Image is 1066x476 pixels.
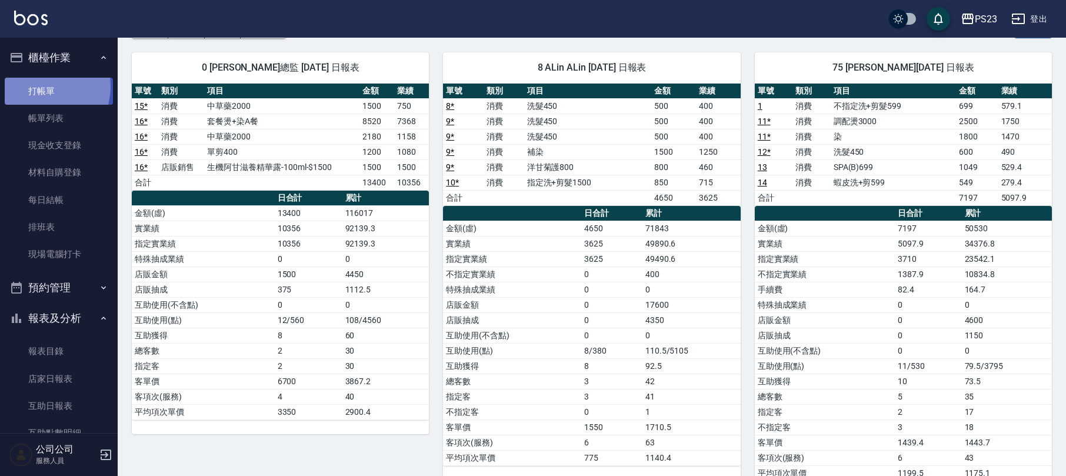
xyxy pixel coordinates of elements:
[755,221,895,236] td: 金額(虛)
[342,389,429,404] td: 40
[895,236,961,251] td: 5097.9
[642,312,741,328] td: 4350
[998,84,1052,99] th: 業績
[962,251,1052,267] td: 23542.1
[895,297,961,312] td: 0
[342,374,429,389] td: 3867.2
[696,84,741,99] th: 業績
[5,78,113,105] a: 打帳單
[36,455,96,466] p: 服務人員
[755,297,895,312] td: 特殊抽成業績
[895,206,961,221] th: 日合計
[443,312,581,328] td: 店販抽成
[755,389,895,404] td: 總客數
[342,343,429,358] td: 30
[359,159,394,175] td: 1500
[1007,8,1052,30] button: 登出
[275,267,342,282] td: 1500
[5,420,113,447] a: 互助點數明細
[792,98,831,114] td: 消費
[998,129,1052,144] td: 1470
[524,84,652,99] th: 項目
[792,144,831,159] td: 消費
[895,404,961,420] td: 2
[394,144,429,159] td: 1080
[359,144,394,159] td: 1200
[275,236,342,251] td: 10356
[962,374,1052,389] td: 73.5
[755,328,895,343] td: 店販抽成
[956,190,998,205] td: 7197
[956,144,998,159] td: 600
[342,297,429,312] td: 0
[755,267,895,282] td: 不指定實業績
[342,205,429,221] td: 116017
[642,267,741,282] td: 400
[962,312,1052,328] td: 4600
[581,206,642,221] th: 日合計
[524,159,652,175] td: 洋甘菊護800
[5,241,113,268] a: 現場電腦打卡
[755,404,895,420] td: 指定客
[204,159,359,175] td: 生機阿甘滋養精華露-100ml-$1500
[342,282,429,297] td: 1112.5
[394,159,429,175] td: 1500
[275,251,342,267] td: 0
[581,358,642,374] td: 8
[132,84,158,99] th: 單號
[524,175,652,190] td: 指定洗+剪髮1500
[275,297,342,312] td: 0
[443,420,581,435] td: 客單價
[642,236,741,251] td: 49890.6
[158,84,204,99] th: 類別
[132,404,275,420] td: 平均項次單價
[962,404,1052,420] td: 17
[895,251,961,267] td: 3710
[204,114,359,129] td: 套餐燙+染A餐
[895,267,961,282] td: 1387.9
[443,435,581,450] td: 客項次(服務)
[5,338,113,365] a: 報表目錄
[831,175,957,190] td: 蝦皮洗+剪599
[204,98,359,114] td: 中草藥2000
[581,389,642,404] td: 3
[132,358,275,374] td: 指定客
[581,450,642,465] td: 775
[204,129,359,144] td: 中草藥2000
[651,98,696,114] td: 500
[275,191,342,206] th: 日合計
[484,84,524,99] th: 類別
[342,191,429,206] th: 累計
[158,144,204,159] td: 消費
[651,84,696,99] th: 金額
[755,343,895,358] td: 互助使用(不含點)
[962,420,1052,435] td: 18
[642,282,741,297] td: 0
[359,84,394,99] th: 金額
[394,114,429,129] td: 7368
[581,236,642,251] td: 3625
[998,190,1052,205] td: 5097.9
[998,159,1052,175] td: 529.4
[962,328,1052,343] td: 1150
[275,358,342,374] td: 2
[642,206,741,221] th: 累計
[275,312,342,328] td: 12/560
[443,404,581,420] td: 不指定客
[962,343,1052,358] td: 0
[132,84,429,191] table: a dense table
[642,358,741,374] td: 92.5
[443,206,740,466] table: a dense table
[998,144,1052,159] td: 490
[755,358,895,374] td: 互助使用(點)
[581,404,642,420] td: 0
[581,328,642,343] td: 0
[484,144,524,159] td: 消費
[342,358,429,374] td: 30
[642,435,741,450] td: 63
[831,98,957,114] td: 不指定洗+剪髮599
[484,114,524,129] td: 消費
[132,267,275,282] td: 店販金額
[394,98,429,114] td: 750
[204,144,359,159] td: 單剪400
